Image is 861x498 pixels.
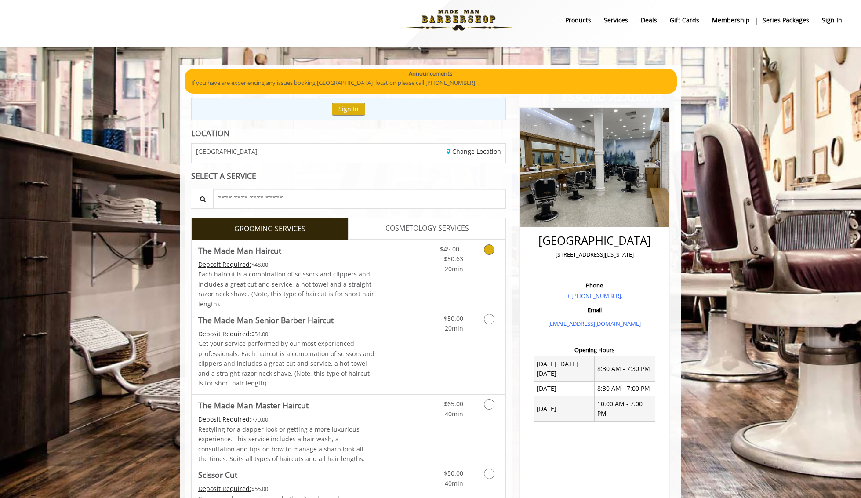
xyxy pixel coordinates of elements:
b: gift cards [670,15,699,25]
span: $50.00 [444,469,463,477]
b: Announcements [409,69,452,78]
a: [EMAIL_ADDRESS][DOMAIN_NAME] [548,320,641,327]
span: This service needs some Advance to be paid before we block your appointment [198,330,251,338]
span: $65.00 [444,400,463,408]
td: 8:30 AM - 7:00 PM [595,381,655,396]
td: 10:00 AM - 7:00 PM [595,396,655,422]
span: 20min [445,324,463,332]
b: sign in [822,15,842,25]
div: SELECT A SERVICE [191,172,506,180]
td: [DATE] [534,381,595,396]
button: Sign In [332,103,365,116]
td: [DATE] [534,396,595,422]
b: The Made Man Master Haircut [198,399,309,411]
td: [DATE] [DATE] [DATE] [534,356,595,382]
div: $54.00 [198,329,375,339]
span: $45.00 - $50.63 [440,245,463,263]
a: MembershipMembership [706,14,756,26]
span: GROOMING SERVICES [234,223,305,235]
h3: Phone [529,282,660,288]
span: 40min [445,410,463,418]
div: $55.00 [198,484,375,494]
p: Get your service performed by our most experienced professionals. Each haircut is a combination o... [198,339,375,388]
a: Gift cardsgift cards [664,14,706,26]
span: This service needs some Advance to be paid before we block your appointment [198,260,251,269]
a: Productsproducts [559,14,598,26]
span: This service needs some Advance to be paid before we block your appointment [198,484,251,493]
button: Service Search [191,189,214,209]
b: Deals [641,15,657,25]
b: products [565,15,591,25]
span: Restyling for a dapper look or getting a more luxurious experience. This service includes a hair ... [198,425,365,463]
span: 40min [445,479,463,487]
h3: Opening Hours [527,347,662,353]
a: DealsDeals [635,14,664,26]
p: If you have are experiencing any issues booking [GEOGRAPHIC_DATA] location please call [PHONE_NUM... [191,78,670,87]
a: Change Location [447,147,501,156]
span: $50.00 [444,314,463,323]
a: + [PHONE_NUMBER]. [567,292,622,300]
b: Services [604,15,628,25]
b: Series packages [763,15,809,25]
p: [STREET_ADDRESS][US_STATE] [529,250,660,259]
b: Scissor Cut [198,469,237,481]
a: Series packagesSeries packages [756,14,816,26]
span: COSMETOLOGY SERVICES [385,223,469,234]
h3: Email [529,307,660,313]
span: 20min [445,265,463,273]
div: $70.00 [198,414,375,424]
b: Membership [712,15,750,25]
td: 8:30 AM - 7:30 PM [595,356,655,382]
div: $48.00 [198,260,375,269]
h2: [GEOGRAPHIC_DATA] [529,234,660,247]
b: The Made Man Senior Barber Haircut [198,314,334,326]
span: This service needs some Advance to be paid before we block your appointment [198,415,251,423]
b: The Made Man Haircut [198,244,281,257]
span: Each haircut is a combination of scissors and clippers and includes a great cut and service, a ho... [198,270,374,308]
span: [GEOGRAPHIC_DATA] [196,148,258,155]
b: LOCATION [191,128,229,138]
a: ServicesServices [598,14,635,26]
a: sign insign in [816,14,848,26]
